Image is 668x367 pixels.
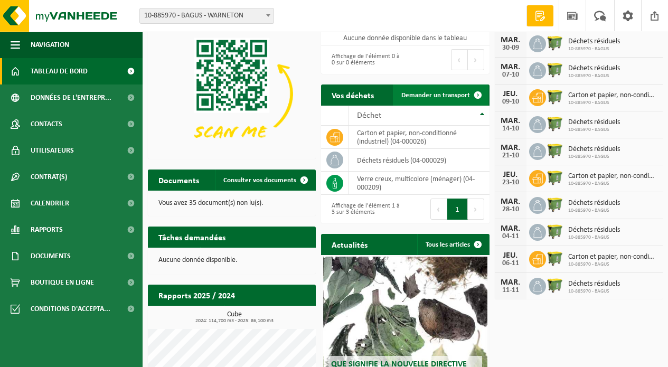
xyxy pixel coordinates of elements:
[500,171,521,179] div: JEU.
[153,318,316,324] span: 2024: 114,700 m3 - 2025: 86,100 m3
[500,71,521,79] div: 07-10
[500,206,521,213] div: 28-10
[568,37,620,46] span: Déchets résiduels
[500,144,521,152] div: MAR.
[349,149,489,172] td: déchets résiduels (04-000029)
[546,115,564,133] img: WB-1100-HPE-GN-50
[349,126,489,149] td: carton et papier, non-conditionné (industriel) (04-000026)
[568,172,657,181] span: Carton et papier, non-conditionné (industriel)
[568,208,620,214] span: 10-885970 - BAGUS
[430,199,447,220] button: Previous
[568,91,657,100] span: Carton et papier, non-conditionné (industriel)
[500,197,521,206] div: MAR.
[468,199,484,220] button: Next
[568,199,620,208] span: Déchets résiduels
[500,224,521,233] div: MAR.
[568,226,620,234] span: Déchets résiduels
[31,32,69,58] span: Navigation
[215,170,315,191] a: Consulter vos documents
[326,197,400,221] div: Affichage de l'élément 1 à 3 sur 3 éléments
[568,253,657,261] span: Carton et papier, non-conditionné (industriel)
[148,170,210,190] h2: Documents
[140,8,274,23] span: 10-885970 - BAGUS - WARNETON
[500,233,521,240] div: 04-11
[401,92,470,99] span: Demander un transport
[500,98,521,106] div: 09-10
[568,154,620,160] span: 10-885970 - BAGUS
[546,276,564,294] img: WB-1100-HPE-GN-50
[568,234,620,241] span: 10-885970 - BAGUS
[500,90,521,98] div: JEU.
[500,287,521,294] div: 11-11
[417,234,488,255] a: Tous les articles
[568,280,620,288] span: Déchets résiduels
[500,63,521,71] div: MAR.
[326,48,400,71] div: Affichage de l'élément 0 à 0 sur 0 éléments
[546,168,564,186] img: WB-1100-HPE-GN-50
[568,64,620,73] span: Déchets résiduels
[31,111,62,137] span: Contacts
[393,84,488,106] a: Demander un transport
[500,44,521,52] div: 30-09
[31,58,88,84] span: Tableau de bord
[447,199,468,220] button: 1
[546,222,564,240] img: WB-1100-HPE-GN-50
[468,49,484,70] button: Next
[568,181,657,187] span: 10-885970 - BAGUS
[500,117,521,125] div: MAR.
[148,227,236,247] h2: Tâches demandées
[546,249,564,267] img: WB-1100-HPE-GN-50
[139,8,274,24] span: 10-885970 - BAGUS - WARNETON
[349,172,489,195] td: verre creux, multicolore (ménager) (04-000209)
[321,234,378,255] h2: Actualités
[546,195,564,213] img: WB-1100-HPE-GN-50
[451,49,468,70] button: Previous
[568,118,620,127] span: Déchets résiduels
[568,261,657,268] span: 10-885970 - BAGUS
[568,145,620,154] span: Déchets résiduels
[31,84,111,111] span: Données de l'entrepr...
[224,305,315,326] a: Consulter les rapports
[546,34,564,52] img: WB-1100-HPE-GN-50
[148,285,246,305] h2: Rapports 2025 / 2024
[500,251,521,260] div: JEU.
[31,137,74,164] span: Utilisateurs
[158,200,305,207] p: Vous avez 35 document(s) non lu(s).
[31,164,67,190] span: Contrat(s)
[31,190,69,217] span: Calendrier
[321,31,489,45] td: Aucune donnée disponible dans le tableau
[148,31,316,157] img: Download de VHEPlus App
[31,217,63,243] span: Rapports
[500,278,521,287] div: MAR.
[500,125,521,133] div: 14-10
[500,260,521,267] div: 06-11
[568,100,657,106] span: 10-885970 - BAGUS
[31,269,94,296] span: Boutique en ligne
[31,296,110,322] span: Conditions d'accepta...
[568,127,620,133] span: 10-885970 - BAGUS
[546,142,564,159] img: WB-1100-HPE-GN-50
[31,243,71,269] span: Documents
[500,152,521,159] div: 21-10
[153,311,316,324] h3: Cube
[568,46,620,52] span: 10-885970 - BAGUS
[158,257,305,264] p: Aucune donnée disponible.
[500,36,521,44] div: MAR.
[546,61,564,79] img: WB-1100-HPE-GN-50
[500,179,521,186] div: 23-10
[546,88,564,106] img: WB-1100-HPE-GN-50
[321,84,384,105] h2: Vos déchets
[568,288,620,295] span: 10-885970 - BAGUS
[568,73,620,79] span: 10-885970 - BAGUS
[357,111,381,120] span: Déchet
[223,177,296,184] span: Consulter vos documents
